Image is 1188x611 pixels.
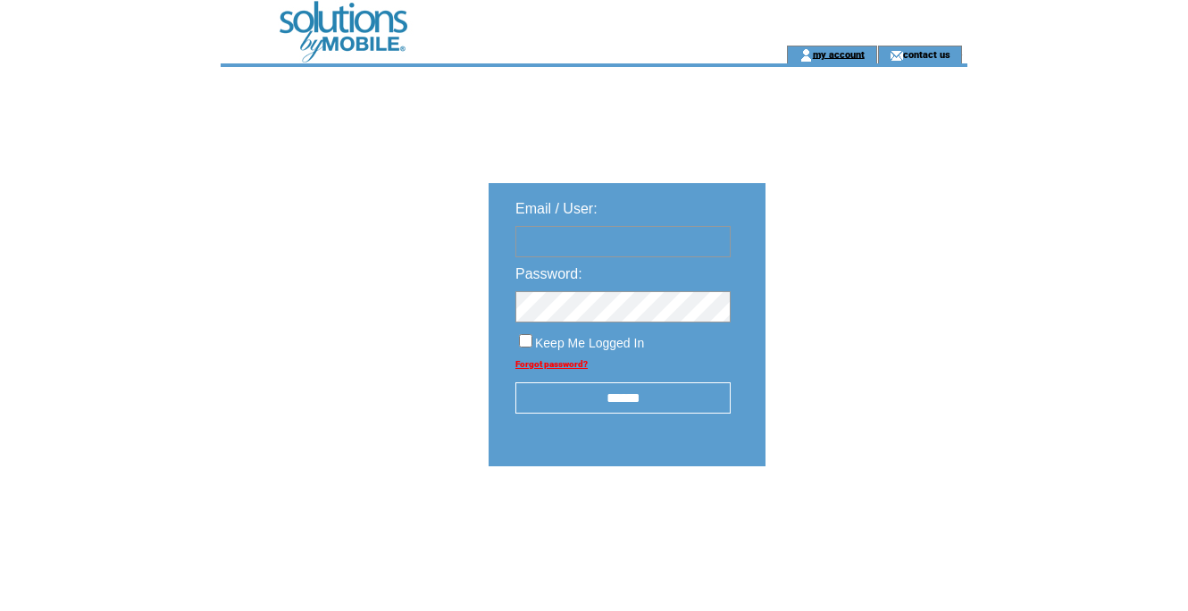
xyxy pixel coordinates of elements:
[515,201,598,216] span: Email / User:
[535,336,644,350] span: Keep Me Logged In
[817,511,907,533] img: transparent.png
[813,48,865,60] a: my account
[515,359,588,369] a: Forgot password?
[515,266,582,281] span: Password:
[799,48,813,63] img: account_icon.gif
[890,48,903,63] img: contact_us_icon.gif
[903,48,950,60] a: contact us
